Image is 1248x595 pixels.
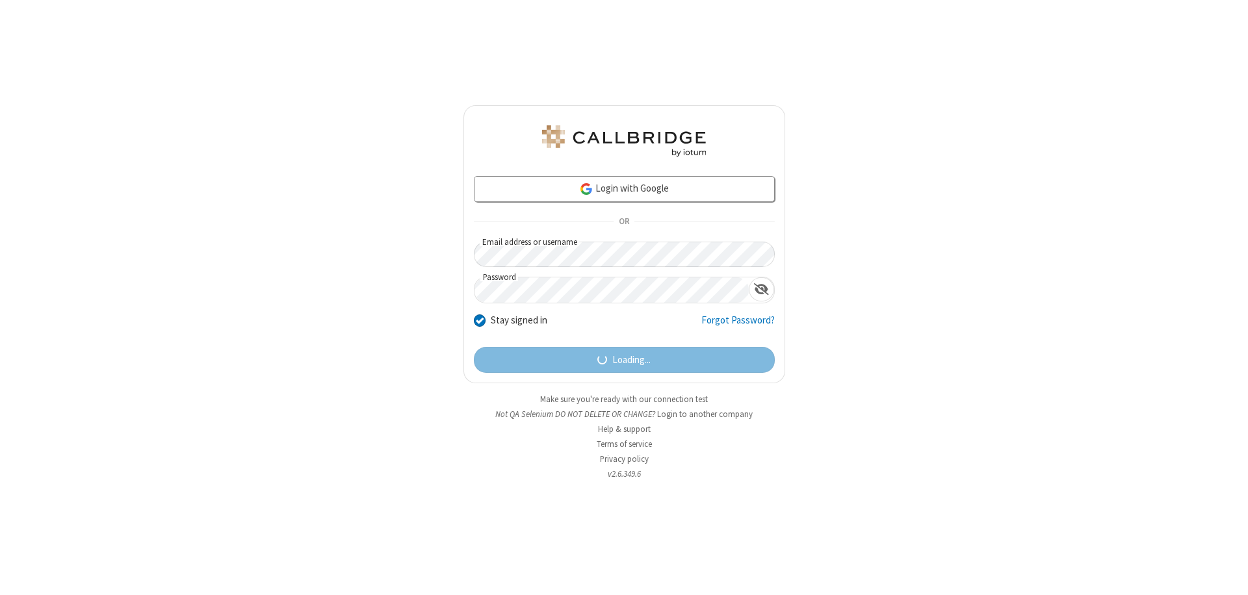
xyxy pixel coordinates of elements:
a: Help & support [598,424,651,435]
div: Show password [749,277,774,301]
button: Login to another company [657,408,753,420]
span: OR [614,213,634,231]
li: v2.6.349.6 [463,468,785,480]
a: Login with Google [474,176,775,202]
li: Not QA Selenium DO NOT DELETE OR CHANGE? [463,408,785,420]
label: Stay signed in [491,313,547,328]
a: Terms of service [597,438,652,449]
a: Privacy policy [600,453,649,464]
iframe: Chat [1215,561,1238,586]
a: Forgot Password? [701,313,775,338]
span: Loading... [612,353,651,368]
button: Loading... [474,347,775,373]
a: Make sure you're ready with our connection test [540,394,708,405]
input: Email address or username [474,242,775,267]
img: QA Selenium DO NOT DELETE OR CHANGE [539,125,708,157]
img: google-icon.png [579,182,593,196]
input: Password [474,277,749,303]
